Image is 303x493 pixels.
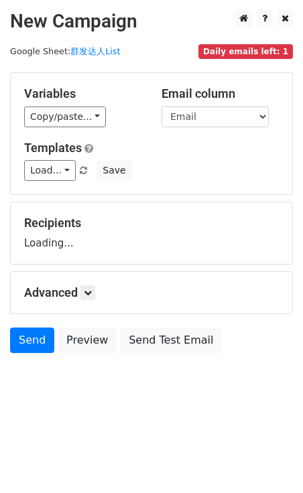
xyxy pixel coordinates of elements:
a: Preview [58,328,117,353]
a: Daily emails left: 1 [198,46,293,56]
a: Templates [24,141,82,155]
h5: Recipients [24,216,279,230]
h2: New Campaign [10,10,293,33]
h5: Advanced [24,285,279,300]
h5: Variables [24,86,141,101]
a: Copy/paste... [24,107,106,127]
small: Google Sheet: [10,46,120,56]
a: 群发达人List [70,46,120,56]
a: Send [10,328,54,353]
a: Load... [24,160,76,181]
iframe: Chat Widget [236,429,303,493]
button: Save [97,160,131,181]
a: Send Test Email [120,328,222,353]
h5: Email column [162,86,279,101]
div: Loading... [24,216,279,251]
span: Daily emails left: 1 [198,44,293,59]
